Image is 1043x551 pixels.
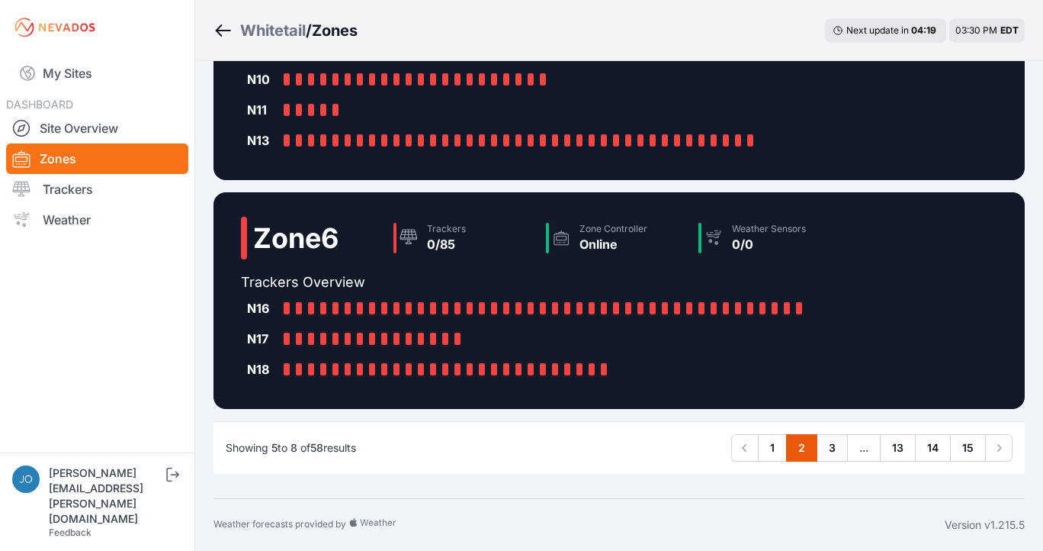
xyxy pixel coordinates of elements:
[6,174,188,205] a: Trackers
[12,15,98,40] img: Nevados
[955,24,997,36] span: 03:30 PM
[226,440,356,456] p: Showing to of results
[271,441,278,454] span: 5
[253,223,339,253] h2: Zone 6
[49,527,91,538] a: Feedback
[310,441,323,454] span: 58
[306,20,312,41] span: /
[213,11,358,50] nav: Breadcrumb
[817,434,848,462] a: 3
[290,441,297,454] span: 8
[312,20,358,41] h3: Zones
[1000,24,1019,36] span: EDT
[247,101,278,119] div: N11
[945,517,1025,533] div: Version v1.215.5
[247,360,278,379] div: N18
[847,434,881,462] span: ...
[6,55,188,92] a: My Sites
[880,434,916,462] a: 13
[6,143,188,174] a: Zones
[387,217,540,259] a: Trackers0/85
[915,434,951,462] a: 14
[247,330,278,348] div: N17
[241,272,845,293] h2: Trackers Overview
[427,223,466,235] div: Trackers
[786,434,817,462] a: 2
[758,434,787,462] a: 1
[692,217,845,259] a: Weather Sensors0/0
[6,98,73,111] span: DASHBOARD
[240,20,306,41] a: Whitetail
[732,235,806,253] div: 0/0
[49,466,163,527] div: [PERSON_NAME][EMAIL_ADDRESS][PERSON_NAME][DOMAIN_NAME]
[6,113,188,143] a: Site Overview
[247,70,278,89] div: N10
[579,223,647,235] div: Zone Controller
[6,205,188,235] a: Weather
[911,24,939,37] div: 04 : 19
[427,235,466,253] div: 0/85
[12,466,40,493] img: joe.mikula@nevados.solar
[213,517,945,533] div: Weather forecasts provided by
[846,24,909,36] span: Next update in
[732,223,806,235] div: Weather Sensors
[247,131,278,150] div: N13
[579,235,647,253] div: Online
[950,434,986,462] a: 15
[731,434,1013,462] nav: Pagination
[247,299,278,317] div: N16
